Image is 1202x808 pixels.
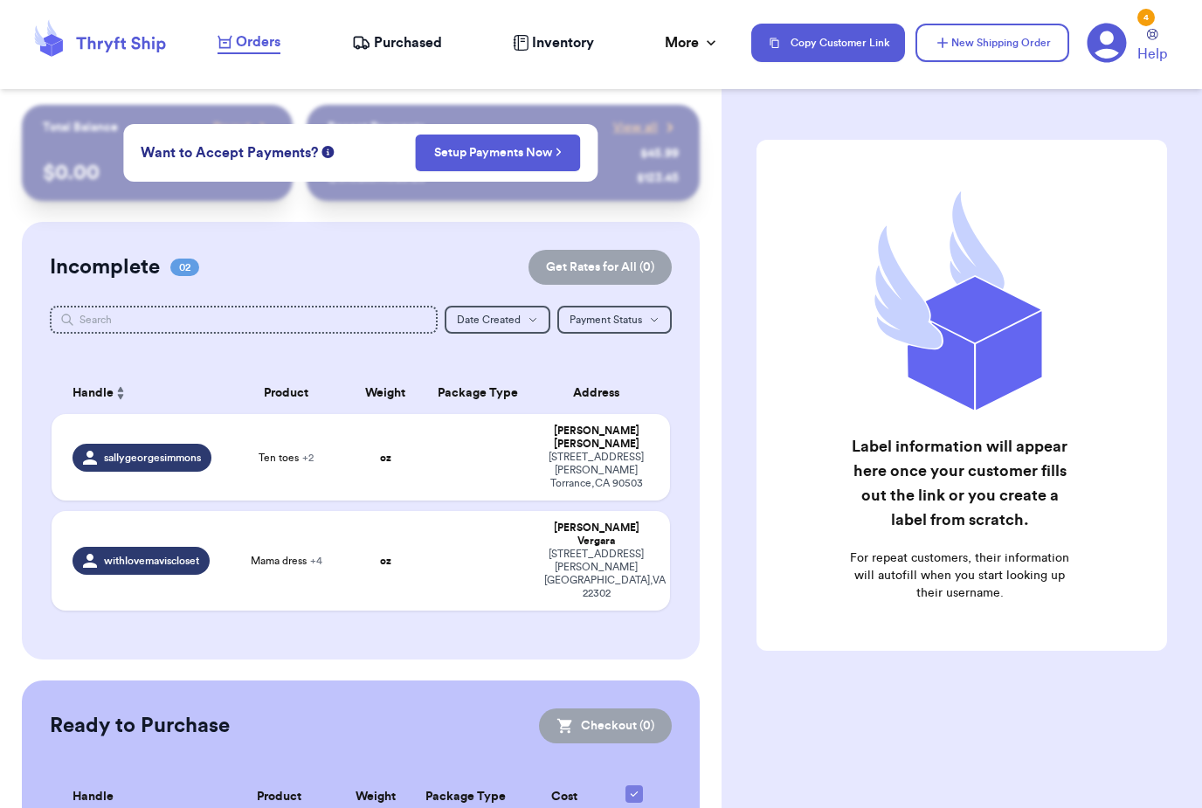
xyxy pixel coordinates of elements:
[457,314,521,325] span: Date Created
[73,788,114,806] span: Handle
[380,452,391,463] strong: oz
[1087,23,1127,63] a: 4
[915,24,1069,62] button: New Shipping Order
[528,250,672,285] button: Get Rates for All (0)
[104,554,199,568] span: withlovemaviscloset
[302,452,314,463] span: + 2
[544,521,649,548] div: [PERSON_NAME] Vergara
[544,548,649,600] div: [STREET_ADDRESS][PERSON_NAME] [GEOGRAPHIC_DATA] , VA 22302
[637,169,679,187] div: $ 123.45
[846,549,1074,602] p: For repeat customers, their information will autofill when you start looking up their username.
[374,32,442,53] span: Purchased
[50,306,438,334] input: Search
[43,119,118,136] p: Total Balance
[1137,29,1167,65] a: Help
[544,451,649,490] div: [STREET_ADDRESS][PERSON_NAME] Torrance , CA 90503
[114,383,128,404] button: Sort ascending
[141,142,318,163] span: Want to Accept Payments?
[352,32,442,53] a: Purchased
[380,556,391,566] strong: oz
[213,119,272,136] a: Payout
[416,135,581,171] button: Setup Payments Now
[846,434,1074,532] h2: Label information will appear here once your customer fills out the link or you create a label fr...
[251,554,322,568] span: Mama dress
[259,451,314,465] span: Ten toes
[539,708,672,743] button: Checkout (0)
[73,384,114,403] span: Handle
[1137,9,1155,26] div: 4
[213,119,251,136] span: Payout
[557,306,672,334] button: Payment Status
[236,31,280,52] span: Orders
[513,32,594,53] a: Inventory
[225,372,349,414] th: Product
[613,119,679,136] a: View all
[534,372,670,414] th: Address
[349,372,423,414] th: Weight
[218,31,280,54] a: Orders
[665,32,720,53] div: More
[751,24,905,62] button: Copy Customer Link
[310,556,322,566] span: + 4
[544,425,649,451] div: [PERSON_NAME] [PERSON_NAME]
[532,32,594,53] span: Inventory
[43,159,272,187] p: $ 0.00
[613,119,658,136] span: View all
[170,259,199,276] span: 02
[50,253,160,281] h2: Incomplete
[570,314,642,325] span: Payment Status
[50,712,230,740] h2: Ready to Purchase
[1137,44,1167,65] span: Help
[328,119,425,136] p: Recent Payments
[445,306,550,334] button: Date Created
[434,144,563,162] a: Setup Payments Now
[640,145,679,162] div: $ 45.99
[423,372,534,414] th: Package Type
[104,451,201,465] span: sallygeorgesimmons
